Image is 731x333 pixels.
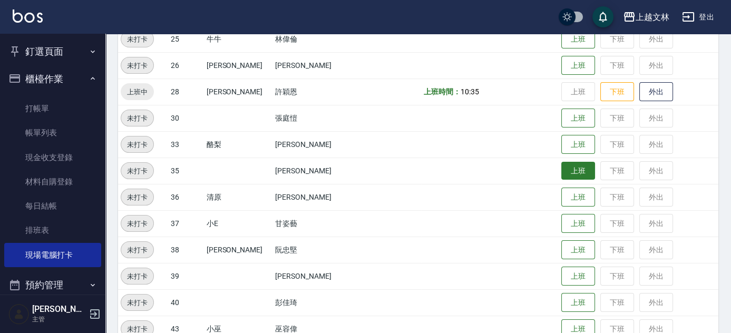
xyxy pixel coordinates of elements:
button: 上班 [561,240,595,260]
a: 打帳單 [4,96,101,121]
button: 登出 [678,7,718,27]
span: 未打卡 [121,139,153,150]
button: 上越文林 [619,6,674,28]
td: [PERSON_NAME] [204,79,272,105]
span: 未打卡 [121,165,153,177]
td: 39 [168,263,204,289]
td: 阮忠堅 [272,237,353,263]
td: 40 [168,289,204,316]
span: 未打卡 [121,113,153,124]
td: 26 [168,52,204,79]
td: 30 [168,105,204,131]
button: 下班 [600,82,634,102]
button: 上班 [561,162,595,180]
td: [PERSON_NAME] [272,263,353,289]
span: 未打卡 [121,192,153,203]
a: 每日結帳 [4,194,101,218]
span: 未打卡 [121,244,153,256]
p: 主管 [32,315,86,324]
a: 材料自購登錄 [4,170,101,194]
td: [PERSON_NAME] [272,158,353,184]
button: 上班 [561,135,595,154]
td: 37 [168,210,204,237]
td: [PERSON_NAME] [272,131,353,158]
td: 25 [168,26,204,52]
button: save [592,6,613,27]
td: 許穎恩 [272,79,353,105]
span: 未打卡 [121,297,153,308]
td: 林偉倫 [272,26,353,52]
b: 上班時間： [424,87,461,96]
img: Person [8,303,30,325]
a: 現金收支登錄 [4,145,101,170]
img: Logo [13,9,43,23]
td: [PERSON_NAME] [272,184,353,210]
button: 上班 [561,56,595,75]
button: 上班 [561,267,595,286]
a: 帳單列表 [4,121,101,145]
span: 10:35 [461,87,479,96]
td: 35 [168,158,204,184]
td: 38 [168,237,204,263]
button: 外出 [639,82,673,102]
td: 牛牛 [204,26,272,52]
td: 清原 [204,184,272,210]
button: 上班 [561,214,595,233]
td: 彭佳琦 [272,289,353,316]
td: 28 [168,79,204,105]
button: 櫃檯作業 [4,65,101,93]
td: 36 [168,184,204,210]
div: 上越文林 [636,11,669,24]
h5: [PERSON_NAME] [32,304,86,315]
button: 預約管理 [4,271,101,299]
td: [PERSON_NAME] [204,52,272,79]
button: 上班 [561,293,595,312]
button: 上班 [561,109,595,128]
span: 未打卡 [121,218,153,229]
button: 上班 [561,30,595,49]
td: 酪梨 [204,131,272,158]
button: 釘選頁面 [4,38,101,65]
td: 小E [204,210,272,237]
td: [PERSON_NAME] [204,237,272,263]
span: 未打卡 [121,60,153,71]
td: 甘姿藝 [272,210,353,237]
td: 33 [168,131,204,158]
span: 未打卡 [121,271,153,282]
td: [PERSON_NAME] [272,52,353,79]
span: 上班中 [121,86,154,97]
a: 排班表 [4,218,101,242]
button: 上班 [561,188,595,207]
a: 現場電腦打卡 [4,243,101,267]
td: 張庭愷 [272,105,353,131]
span: 未打卡 [121,34,153,45]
